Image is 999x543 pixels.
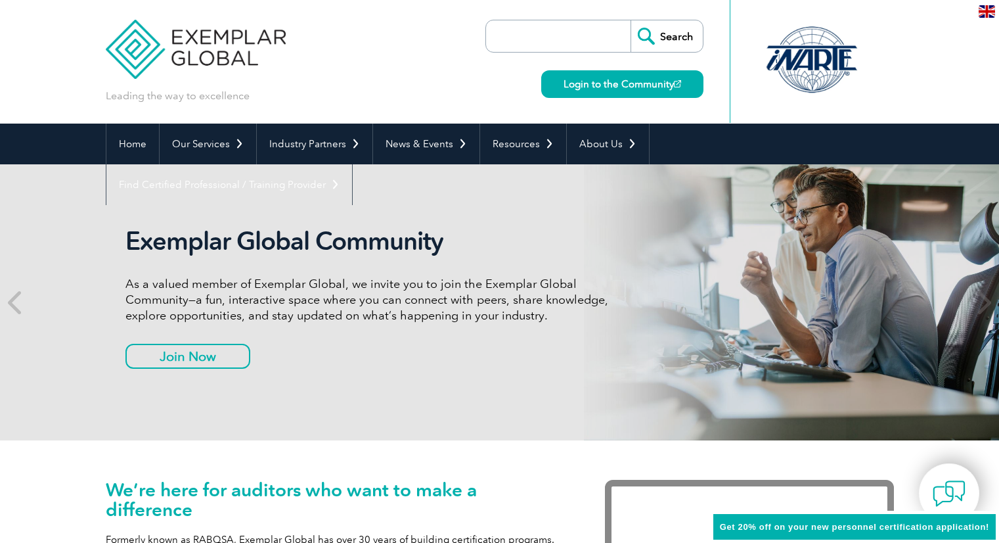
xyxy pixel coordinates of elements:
[480,124,566,164] a: Resources
[106,124,159,164] a: Home
[257,124,372,164] a: Industry Partners
[720,522,989,532] span: Get 20% off on your new personnel certification application!
[106,480,566,519] h1: We’re here for auditors who want to make a difference
[674,80,681,87] img: open_square.png
[933,477,966,510] img: contact-chat.png
[160,124,256,164] a: Our Services
[373,124,479,164] a: News & Events
[979,5,995,18] img: en
[631,20,703,52] input: Search
[541,70,703,98] a: Login to the Community
[125,276,618,323] p: As a valued member of Exemplar Global, we invite you to join the Exemplar Global Community—a fun,...
[125,344,250,369] a: Join Now
[106,164,352,205] a: Find Certified Professional / Training Provider
[125,226,618,256] h2: Exemplar Global Community
[567,124,649,164] a: About Us
[106,89,250,103] p: Leading the way to excellence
